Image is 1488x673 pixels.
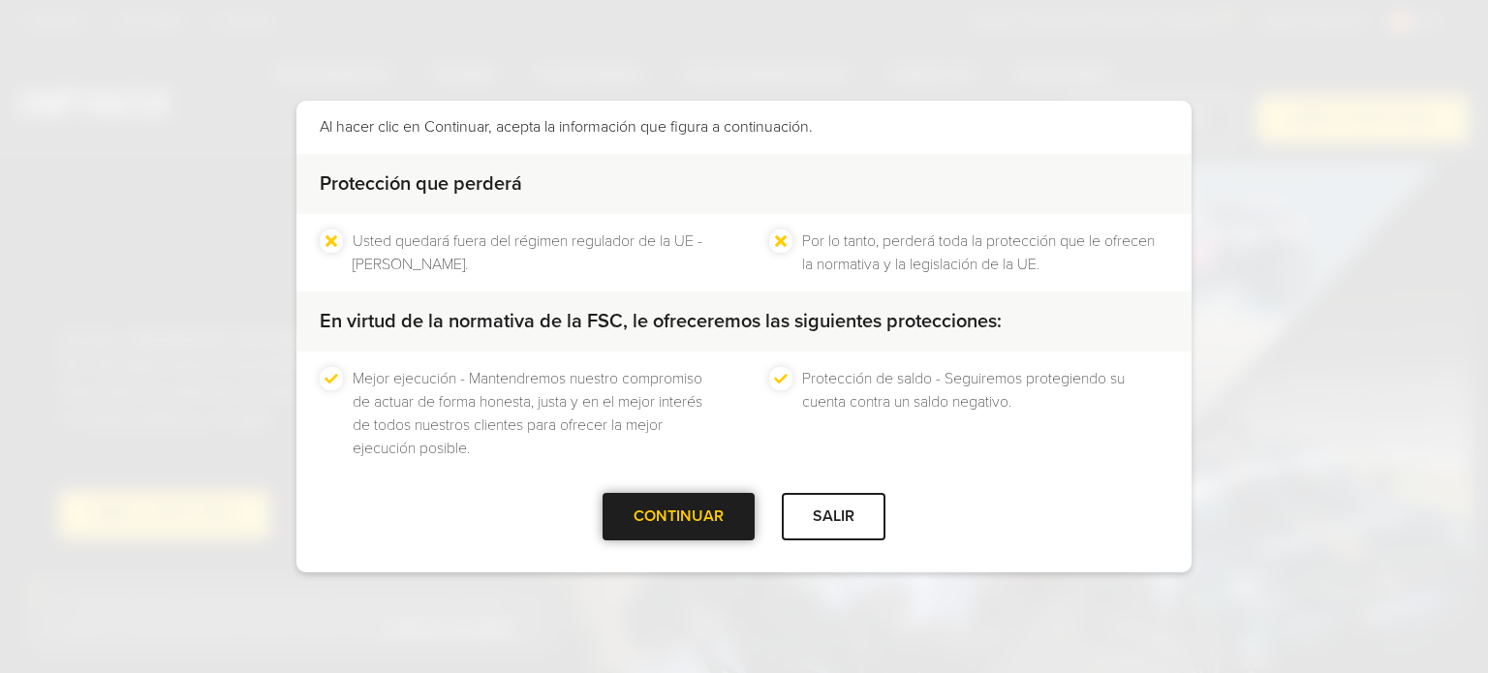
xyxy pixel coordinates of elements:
strong: Protección que perderá [320,172,522,196]
li: Por lo tanto, perderá toda la protección que le ofrecen la normativa y la legislación de la UE. [802,229,1168,276]
div: SALIR [782,493,885,540]
li: Protección de saldo - Seguiremos protegiendo su cuenta contra un saldo negativo. [802,367,1168,460]
li: Usted quedará fuera del régimen regulador de la UE - [PERSON_NAME]. [353,229,719,276]
li: Mejor ejecución - Mantendremos nuestro compromiso de actuar de forma honesta, justa y en el mejor... [353,367,719,460]
div: CONTINUAR [603,493,755,540]
strong: En virtud de la normativa de la FSC, le ofreceremos las siguientes protecciones: [320,310,1002,333]
p: Al hacer clic en Continuar, acepta la información que figura a continuación. [320,115,1168,138]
